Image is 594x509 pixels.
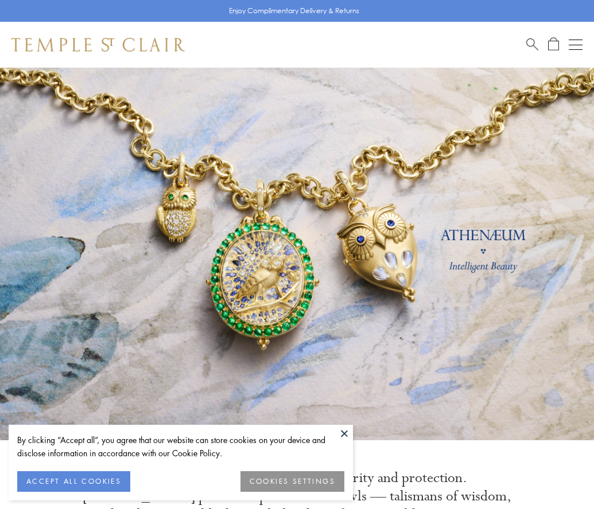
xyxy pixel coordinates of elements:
[17,471,130,492] button: ACCEPT ALL COOKIES
[526,37,538,52] a: Search
[569,38,583,52] button: Open navigation
[11,38,185,52] img: Temple St. Clair
[17,433,344,460] div: By clicking “Accept all”, you agree that our website can store cookies on your device and disclos...
[229,5,359,17] p: Enjoy Complimentary Delivery & Returns
[548,37,559,52] a: Open Shopping Bag
[240,471,344,492] button: COOKIES SETTINGS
